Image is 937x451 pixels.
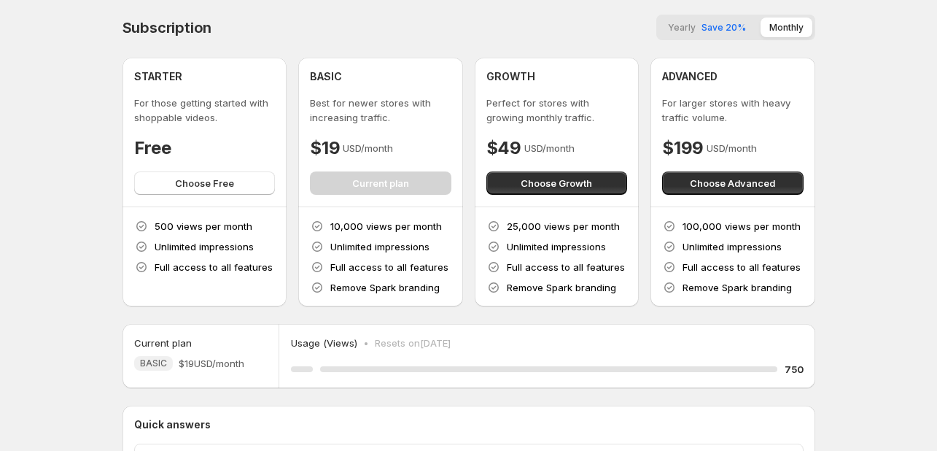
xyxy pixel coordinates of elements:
p: USD/month [707,141,757,155]
p: Perfect for stores with growing monthly traffic. [486,96,628,125]
h4: ADVANCED [662,69,718,84]
p: 10,000 views per month [330,219,442,234]
p: For larger stores with heavy traffic volume. [662,96,804,125]
p: Unlimited impressions [683,239,782,254]
p: 500 views per month [155,219,252,234]
p: 100,000 views per month [683,219,801,234]
p: Best for newer stores with increasing traffic. [310,96,451,125]
button: Choose Free [134,171,276,195]
span: Yearly [668,22,696,33]
p: Remove Spark branding [330,280,440,295]
p: Full access to all features [330,260,448,274]
h4: GROWTH [486,69,535,84]
p: Full access to all features [507,260,625,274]
h5: Current plan [134,336,192,350]
p: Unlimited impressions [330,239,429,254]
span: Choose Free [175,176,234,190]
p: Resets on [DATE] [375,336,451,350]
p: Unlimited impressions [155,239,254,254]
p: Quick answers [134,417,804,432]
p: For those getting started with shoppable videos. [134,96,276,125]
h4: STARTER [134,69,182,84]
p: • [363,336,369,350]
span: BASIC [140,358,167,369]
h4: Free [134,136,171,160]
p: Full access to all features [155,260,273,274]
button: Choose Advanced [662,171,804,195]
p: Usage (Views) [291,336,357,350]
h4: $199 [662,136,704,160]
p: Remove Spark branding [507,280,616,295]
p: USD/month [524,141,575,155]
span: $19 USD/month [179,356,244,371]
h4: Subscription [123,19,212,36]
button: YearlySave 20% [659,18,755,37]
h4: $19 [310,136,340,160]
h5: 750 [785,362,804,377]
span: Choose Growth [521,176,592,190]
p: Unlimited impressions [507,239,606,254]
h4: BASIC [310,69,342,84]
h4: $49 [486,136,521,160]
p: Full access to all features [683,260,801,274]
span: Save 20% [701,22,746,33]
button: Monthly [761,18,812,37]
p: Remove Spark branding [683,280,792,295]
p: USD/month [343,141,393,155]
p: 25,000 views per month [507,219,620,234]
span: Choose Advanced [690,176,775,190]
button: Choose Growth [486,171,628,195]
